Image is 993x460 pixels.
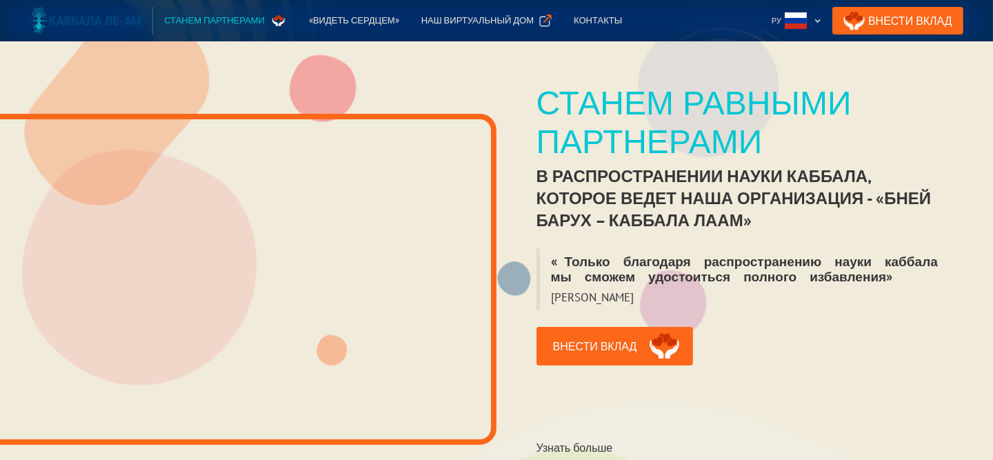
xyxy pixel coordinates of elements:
a: Внести Вклад [832,7,963,34]
a: Контакты [563,7,633,34]
div: Станем партнерами [164,14,265,28]
div: Узнать больше [536,441,613,454]
div: Ру [772,14,781,28]
blockquote: «Только благодаря распространению науки каббала мы сможем удостоиться полного избавления» [536,248,954,290]
a: Станем партнерами [153,7,298,34]
div: Станем равными партнерами [536,83,954,160]
blockquote: [PERSON_NAME] [536,290,645,310]
div: в распространении науки каббала, которое ведет наша организация - «Бней Барух – Каббала лаАм» [536,166,954,232]
div: Наш виртуальный дом [421,14,534,28]
div: «Видеть сердцем» [309,14,399,28]
a: Внести вклад [536,327,694,366]
a: Наш виртуальный дом [410,7,563,34]
div: Ру [766,7,827,34]
div: Контакты [574,14,622,28]
a: «Видеть сердцем» [298,7,410,34]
